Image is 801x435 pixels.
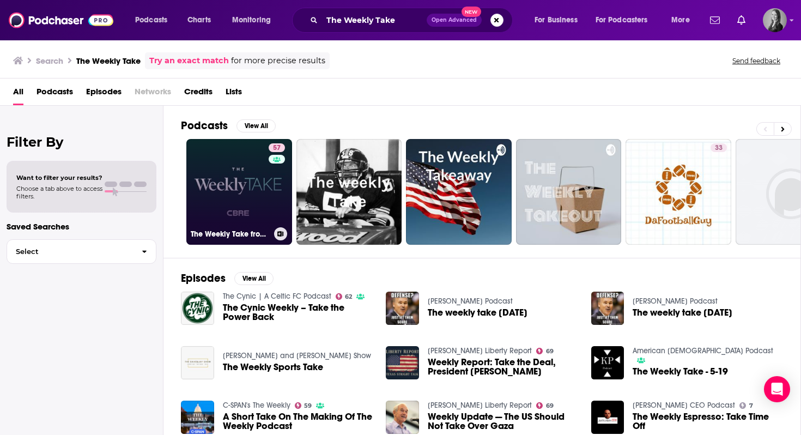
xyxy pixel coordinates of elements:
[128,11,181,29] button: open menu
[428,412,578,431] a: Weekly Update --- The US Should Not Take Over Gaza
[7,221,156,232] p: Saved Searches
[86,83,122,105] a: Episodes
[536,402,554,409] a: 69
[706,11,724,29] a: Show notifications dropdown
[16,185,102,200] span: Choose a tab above to access filters.
[234,272,274,285] button: View All
[428,358,578,376] span: Weekly Report: Take the Deal, President [PERSON_NAME]
[149,55,229,67] a: Try an exact match
[386,346,419,379] img: Weekly Report: Take the Deal, President Trump
[36,56,63,66] h3: Search
[181,119,228,132] h2: Podcasts
[186,139,292,245] a: 57The Weekly Take from [GEOGRAPHIC_DATA]
[302,8,523,33] div: Search podcasts, credits, & more...
[232,13,271,28] span: Monitoring
[181,292,214,325] img: The Cynic Weekly – Take the Power Back
[591,292,624,325] img: The weekly take 13/11/13
[273,143,281,154] span: 57
[764,376,790,402] div: Open Intercom Messenger
[180,11,217,29] a: Charts
[729,56,784,65] button: Send feedback
[223,412,373,431] a: A Short Take On The Making Of The Weekly Podcast
[191,229,270,239] h3: The Weekly Take from [GEOGRAPHIC_DATA]
[7,239,156,264] button: Select
[386,292,419,325] img: The weekly take 13/11/13
[536,348,554,354] a: 69
[763,8,787,32] img: User Profile
[671,13,690,28] span: More
[633,412,783,431] a: The Weekly Espresso: Take Time Off
[135,13,167,28] span: Podcasts
[345,294,352,299] span: 62
[181,346,214,379] a: The Weekly Sports Take
[749,403,753,408] span: 7
[428,308,527,317] a: The weekly take 13/11/13
[633,367,728,376] a: The Weekly Take - 5-19
[711,143,727,152] a: 33
[7,134,156,150] h2: Filter By
[386,401,419,434] img: Weekly Update --- The US Should Not Take Over Gaza
[223,292,331,301] a: The Cynic | A Celtic FC Podcast
[462,7,481,17] span: New
[546,349,554,354] span: 69
[9,10,113,31] img: Podchaser - Follow, Share and Rate Podcasts
[664,11,703,29] button: open menu
[295,402,312,409] a: 59
[527,11,591,29] button: open menu
[336,293,353,300] a: 62
[733,11,750,29] a: Show notifications dropdown
[763,8,787,32] span: Logged in as katieTBG
[633,346,773,355] a: American Orthodox Podcast
[535,13,578,28] span: For Business
[223,401,290,410] a: C-SPAN's The Weekly
[739,402,753,409] a: 7
[226,83,242,105] a: Lists
[135,83,171,105] span: Networks
[223,303,373,322] a: The Cynic Weekly – Take the Power Back
[633,297,718,306] a: Kevin Cruz's Podcast
[715,143,723,154] span: 33
[428,346,532,355] a: Ron Paul Liberty Report
[224,11,285,29] button: open menu
[184,83,213,105] a: Credits
[428,358,578,376] a: Weekly Report: Take the Deal, President Trump
[428,308,527,317] span: The weekly take [DATE]
[633,308,732,317] a: The weekly take 13/11/13
[427,14,482,27] button: Open AdvancedNew
[428,297,513,306] a: Kevin Cruz's Podcast
[626,139,731,245] a: 33
[16,174,102,182] span: Want to filter your results?
[76,56,141,66] h3: The Weekly Take
[37,83,73,105] a: Podcasts
[633,308,732,317] span: The weekly take [DATE]
[591,346,624,379] img: The Weekly Take - 5-19
[223,362,323,372] span: The Weekly Sports Take
[187,13,211,28] span: Charts
[763,8,787,32] button: Show profile menu
[591,401,624,434] img: The Weekly Espresso: Take Time Off
[181,401,214,434] img: A Short Take On The Making Of The Weekly Podcast
[428,401,532,410] a: Ron Paul Liberty Report
[7,248,133,255] span: Select
[13,83,23,105] a: All
[181,119,276,132] a: PodcastsView All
